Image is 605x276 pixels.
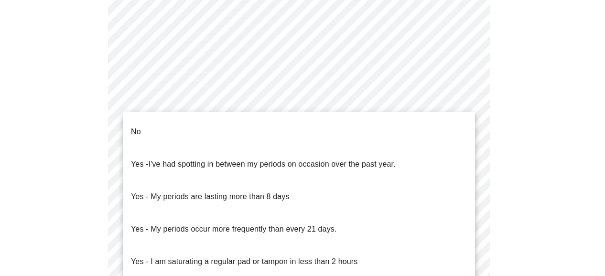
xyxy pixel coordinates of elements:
span: I've had spotting in between my periods on occasion over the past year. [149,160,396,168]
p: Yes - My periods occur more frequently than every 21 days. [131,223,337,235]
p: Yes - I am saturating a regular pad or tampon in less than 2 hours [131,256,357,267]
p: Yes - [131,159,396,170]
p: No [131,126,141,138]
p: Yes - My periods are lasting more than 8 days [131,191,290,202]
